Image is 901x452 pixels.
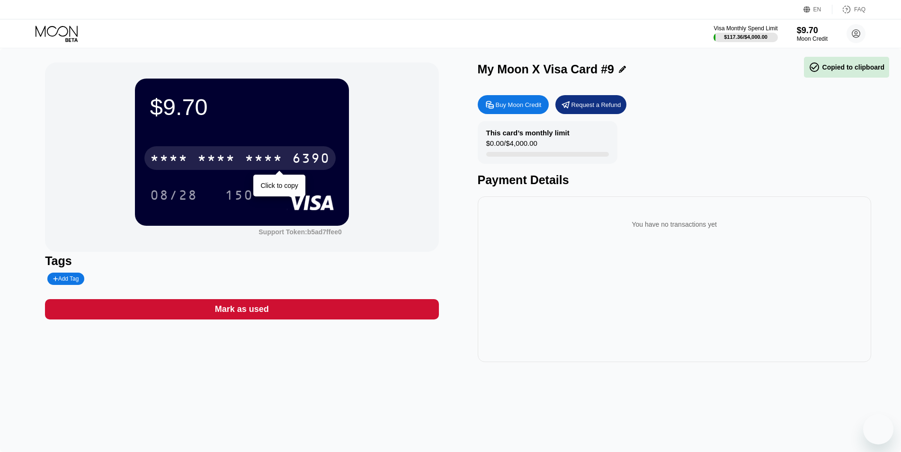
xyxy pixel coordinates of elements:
div: Support Token:b5ad7ffee0 [259,228,342,236]
div: Add Tag [53,275,79,282]
div: $9.70 [797,26,828,35]
div: Buy Moon Credit [478,95,549,114]
div: Request a Refund [571,101,621,109]
div: $9.70Moon Credit [797,26,828,42]
div: 08/28 [143,183,205,207]
div: Buy Moon Credit [496,101,542,109]
div: 150 [225,189,253,204]
div: $0.00 / $4,000.00 [486,139,537,152]
div: Payment Details [478,173,871,187]
span:  [809,62,820,73]
div: EN [803,5,832,14]
div: Request a Refund [555,95,626,114]
div: EN [813,6,821,13]
div: Moon Credit [797,35,828,42]
div: FAQ [854,6,865,13]
div: Support Token: b5ad7ffee0 [259,228,342,236]
div: 08/28 [150,189,197,204]
div: You have no transactions yet [485,211,864,238]
div: This card’s monthly limit [486,129,570,137]
div: Add Tag [47,273,84,285]
iframe: Nút để khởi chạy cửa sổ nhắn tin [863,414,893,444]
div: $117.36 / $4,000.00 [724,34,767,40]
div: Mark as used [215,304,269,315]
div: 150 [218,183,260,207]
div: 6390 [292,152,330,167]
div: Click to copy [260,182,298,189]
div: $9.70 [150,94,334,120]
div: Copied to clipboard [809,62,884,73]
div: Visa Monthly Spend Limit [714,25,777,32]
div: FAQ [832,5,865,14]
div: Visa Monthly Spend Limit$117.36/$4,000.00 [714,25,777,42]
div: Tags [45,254,438,268]
div: My Moon X Visa Card #9 [478,62,615,76]
div: Mark as used [45,299,438,319]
